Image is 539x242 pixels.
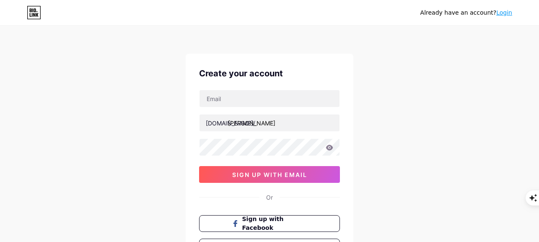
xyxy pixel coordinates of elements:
[199,67,340,80] div: Create your account
[420,8,512,17] div: Already have an account?
[242,215,307,232] span: Sign up with Facebook
[496,9,512,16] a: Login
[232,171,307,178] span: sign up with email
[200,90,339,107] input: Email
[206,119,255,128] div: [DOMAIN_NAME]/
[200,114,339,131] input: username
[199,166,340,183] button: sign up with email
[199,215,340,232] button: Sign up with Facebook
[266,193,273,202] div: Or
